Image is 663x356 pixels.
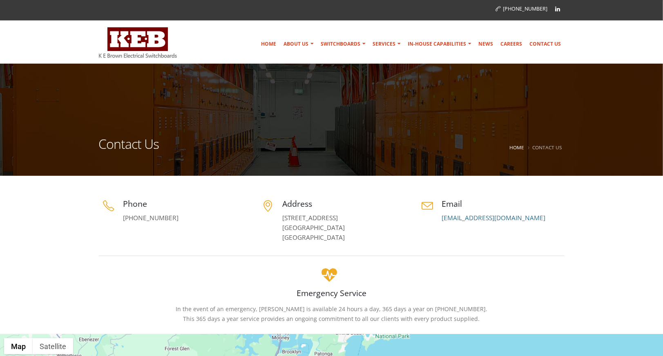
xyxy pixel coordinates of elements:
a: Linkedin [552,3,564,15]
a: [PHONE_NUMBER] [123,214,179,222]
a: Careers [498,36,526,52]
h1: Contact Us [99,137,159,161]
button: Show satellite imagery [33,338,73,354]
a: About Us [281,36,317,52]
img: K E Brown Electrical Switchboards [99,27,177,58]
a: In-house Capabilities [405,36,475,52]
h4: Phone [123,198,246,209]
button: Show street map [4,338,33,354]
a: Contact Us [527,36,565,52]
a: News [475,36,497,52]
a: Home [510,144,525,150]
a: [PHONE_NUMBER] [496,5,548,12]
li: Contact Us [526,142,563,153]
h4: Address [283,198,405,209]
h4: Email [442,198,565,209]
a: [STREET_ADDRESS][GEOGRAPHIC_DATA][GEOGRAPHIC_DATA] [283,214,345,242]
a: Switchboards [318,36,369,52]
a: Services [370,36,404,52]
a: Home [258,36,280,52]
p: In the event of an emergency, [PERSON_NAME] is available 24 hours a day, 365 days a year on [PHON... [99,304,565,324]
a: [EMAIL_ADDRESS][DOMAIN_NAME] [442,214,546,222]
h4: Emergency Service [99,287,565,299]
